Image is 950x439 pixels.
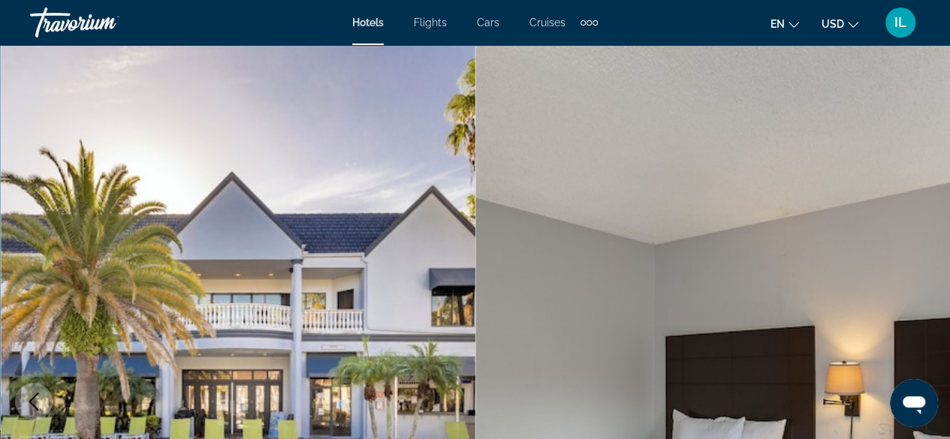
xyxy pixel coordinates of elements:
[581,11,598,35] button: Extra navigation items
[30,3,180,42] a: Travorium
[890,379,938,427] iframe: Botón para iniciar la ventana de mensajería
[881,7,920,38] button: User Menu
[822,13,858,35] button: Change currency
[414,17,447,29] a: Flights
[352,17,384,29] a: Hotels
[894,15,906,30] span: IL
[771,13,799,35] button: Change language
[529,17,565,29] a: Cruises
[822,18,844,30] span: USD
[771,18,785,30] span: en
[15,383,53,420] button: Previous image
[477,17,499,29] a: Cars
